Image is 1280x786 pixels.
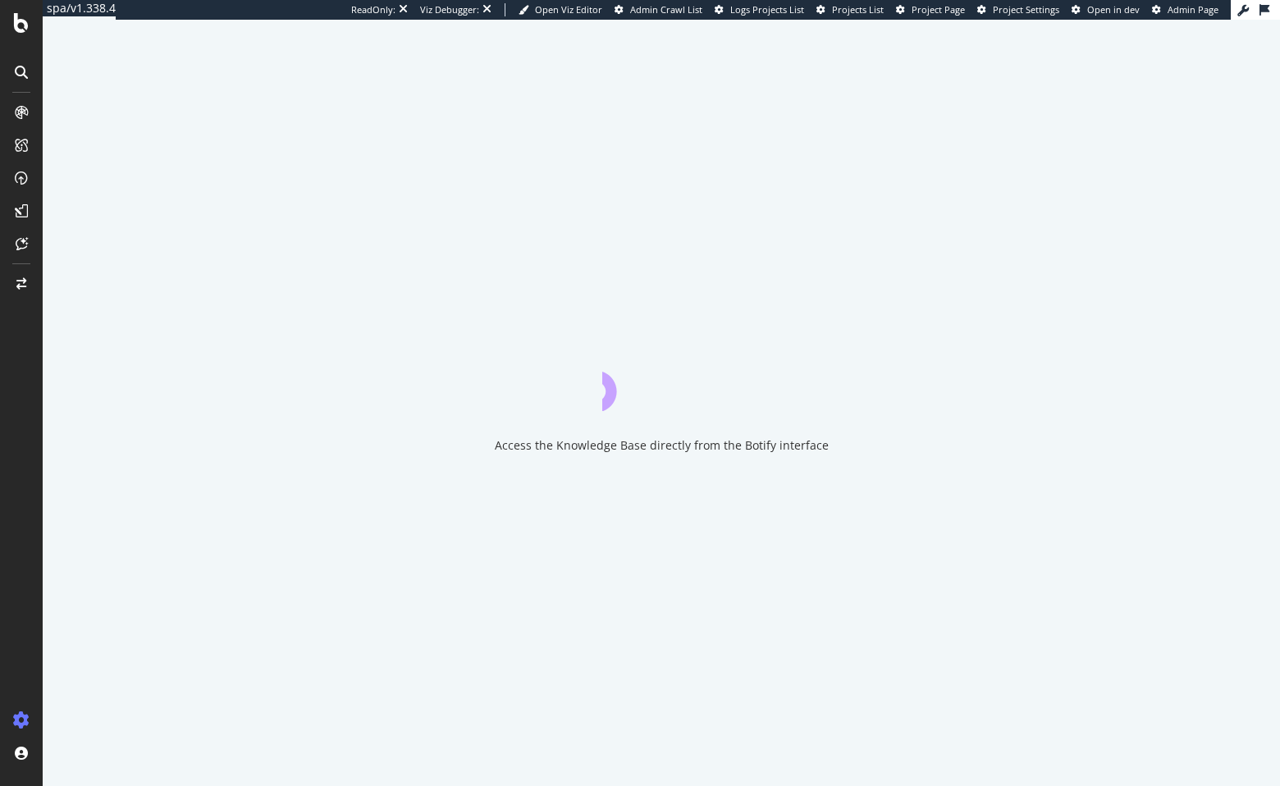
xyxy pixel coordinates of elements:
a: Projects List [816,3,884,16]
span: Project Settings [993,3,1059,16]
span: Open Viz Editor [535,3,602,16]
span: Project Page [912,3,965,16]
span: Open in dev [1087,3,1140,16]
span: Projects List [832,3,884,16]
div: animation [602,352,720,411]
a: Project Settings [977,3,1059,16]
a: Open in dev [1072,3,1140,16]
a: Open Viz Editor [519,3,602,16]
span: Admin Page [1168,3,1218,16]
div: ReadOnly: [351,3,395,16]
a: Project Page [896,3,965,16]
a: Logs Projects List [715,3,804,16]
span: Admin Crawl List [630,3,702,16]
a: Admin Page [1152,3,1218,16]
span: Logs Projects List [730,3,804,16]
div: Access the Knowledge Base directly from the Botify interface [495,437,829,454]
div: Viz Debugger: [420,3,479,16]
a: Admin Crawl List [615,3,702,16]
